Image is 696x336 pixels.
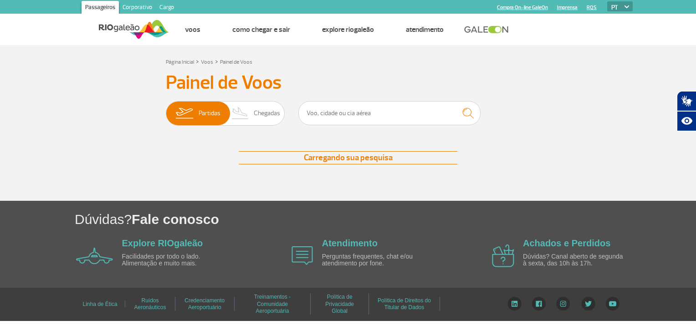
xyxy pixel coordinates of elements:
a: Corporativo [119,1,156,15]
a: Cargo [156,1,178,15]
div: Carregando sua pesquisa [239,151,457,164]
a: RQS [587,5,597,10]
img: Twitter [581,297,595,311]
a: > [196,56,199,66]
a: > [215,56,218,66]
p: Dúvidas? Canal aberto de segunda à sexta, das 10h às 17h. [523,253,628,267]
a: Como chegar e sair [232,25,290,34]
h1: Dúvidas? [75,210,696,229]
a: Voos [185,25,200,34]
button: Abrir recursos assistivos. [677,111,696,131]
a: Painel de Voos [220,59,252,66]
img: LinkedIn [507,297,522,311]
a: Ruídos Aeronáuticos [134,294,166,314]
a: Linha de Ética [82,298,117,311]
a: Compra On-line GaleOn [497,5,548,10]
a: Voos [201,59,213,66]
span: Fale conosco [132,212,219,227]
p: Facilidades por todo o lado. Alimentação e muito mais. [122,253,227,267]
input: Voo, cidade ou cia aérea [298,101,481,125]
img: airplane icon [492,244,514,267]
a: Passageiros [82,1,119,15]
span: Partidas [199,102,220,125]
a: Achados e Perdidos [523,238,610,248]
a: Página Inicial [166,59,194,66]
a: Política de Privacidade Global [325,290,354,317]
img: Instagram [556,297,570,311]
a: Atendimento [406,25,444,34]
a: Política de Direitos do Titular de Dados [378,294,431,314]
h3: Painel de Voos [166,71,530,94]
img: slider-desembarque [227,102,254,125]
img: airplane icon [76,248,113,264]
a: Treinamentos - Comunidade Aeroportuária [254,290,291,317]
a: Credenciamento Aeroportuário [184,294,225,314]
a: Imprensa [557,5,578,10]
div: Plugin de acessibilidade da Hand Talk. [677,91,696,131]
span: Chegadas [254,102,280,125]
p: Perguntas frequentes, chat e/ou atendimento por fone. [322,253,427,267]
img: slider-embarque [170,102,199,125]
button: Abrir tradutor de língua de sinais. [677,91,696,111]
a: Explore RIOgaleão [322,25,374,34]
a: Explore RIOgaleão [122,238,203,248]
img: Facebook [532,297,546,311]
img: YouTube [606,297,619,311]
img: airplane icon [292,246,313,265]
a: Atendimento [322,238,378,248]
